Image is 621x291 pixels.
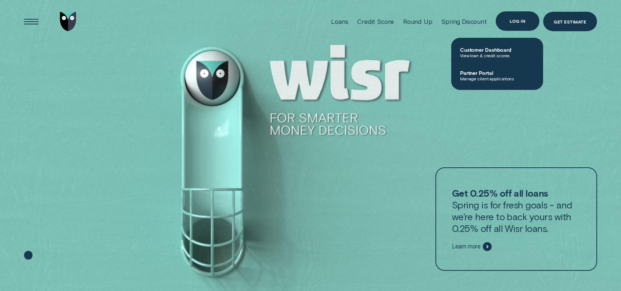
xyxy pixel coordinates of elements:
[452,243,481,250] span: Learn more
[357,18,394,25] div: Credit Score
[331,18,348,25] div: Loans
[451,41,543,64] a: Customer DashboardView loan & credit scores
[452,187,548,199] strong: Get 0.25% off all loans
[510,19,525,23] div: Log in
[460,53,534,58] span: View loan & credit scores
[496,11,539,31] button: Log in
[451,64,543,87] a: Partner PortalManage client applications
[60,12,76,31] img: Wisr
[460,76,534,81] span: Manage client applications
[452,187,581,234] p: Spring is for fresh goals - and we’re here to back yours with 0.25% off all Wisr loans.
[21,12,41,31] button: Open Menu
[460,70,534,76] span: Partner Portal
[460,47,534,53] span: Customer Dashboard
[435,167,597,271] a: Get 0.25% off all loansSpring is for fresh goals - and we’re here to back yours with 0.25% off al...
[441,18,487,25] div: Spring Discount
[403,18,432,25] div: Round Up
[543,12,597,31] a: Get Estimate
